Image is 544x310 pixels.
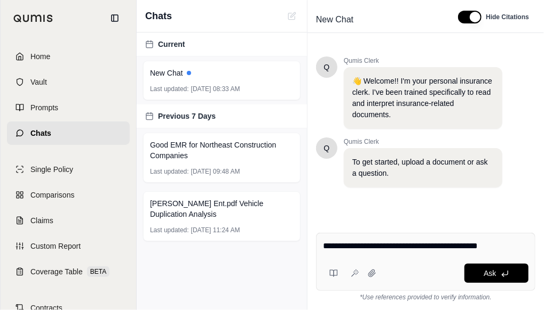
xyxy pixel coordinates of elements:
span: Current [158,39,185,50]
span: [DATE] 09:48 AM [191,167,240,176]
span: Hide Citations [486,13,529,21]
a: Single Policy [7,158,130,181]
a: Prompts [7,96,130,119]
div: *Use references provided to verify information. [316,291,535,301]
span: Ask [484,269,496,278]
span: New Chat [150,68,183,78]
span: Claims [30,215,53,226]
span: [PERSON_NAME] Ent.pdf Vehicle Duplication Analysis [150,198,294,219]
button: New Chat [286,10,298,22]
span: Single Policy [30,164,73,175]
a: Claims [7,209,130,232]
span: New Chat [312,11,358,28]
img: Qumis Logo [13,14,53,22]
button: Ask [464,264,529,283]
span: Custom Report [30,241,81,251]
p: 👋 Welcome!! I'm your personal insurance clerk. I've been trained specifically to read and interpr... [352,76,494,120]
span: Chats [145,9,172,23]
span: Hello [324,143,330,153]
a: Comparisons [7,183,130,207]
p: To get started, upload a document or ask a question. [352,157,494,179]
span: [DATE] 11:24 AM [191,226,240,234]
span: Last updated: [150,85,189,93]
span: Qumis Clerk [344,56,502,65]
span: [DATE] 08:33 AM [191,85,240,93]
a: Home [7,45,130,68]
span: Chats [30,128,51,138]
span: Hello [324,62,330,72]
span: Comparisons [30,190,74,200]
button: Collapse sidebar [106,10,123,27]
a: Coverage TableBETA [7,260,130,283]
a: Chats [7,121,130,145]
span: Coverage Table [30,266,83,277]
span: Vault [30,77,47,87]
span: Previous 7 Days [158,111,216,121]
span: Home [30,51,50,62]
span: Good EMR for Northeast Construction Companies [150,140,294,161]
span: Last updated: [150,167,189,176]
span: Last updated: [150,226,189,234]
span: BETA [87,266,109,277]
span: Qumis Clerk [344,137,502,146]
div: Edit Title [312,11,445,28]
span: Prompts [30,102,58,113]
a: Custom Report [7,234,130,258]
a: Vault [7,70,130,94]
